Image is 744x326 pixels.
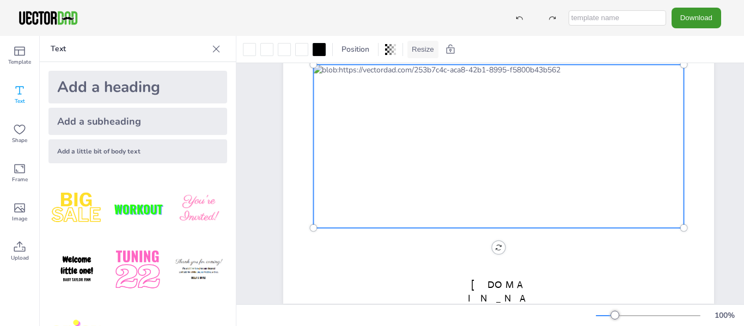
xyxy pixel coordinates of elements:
[48,71,227,103] div: Add a heading
[12,175,28,184] span: Frame
[711,310,737,321] div: 100 %
[170,181,227,237] img: BBMXfK6.png
[12,136,27,145] span: Shape
[48,108,227,135] div: Add a subheading
[339,44,371,54] span: Position
[48,181,105,237] img: style1.png
[109,181,166,237] img: XdJCRjX.png
[48,139,227,163] div: Add a little bit of body text
[109,242,166,298] img: 1B4LbXY.png
[8,58,31,66] span: Template
[407,41,438,58] button: Resize
[569,10,666,26] input: template name
[468,279,529,318] span: [DOMAIN_NAME]
[170,242,227,298] img: K4iXMrW.png
[672,8,721,28] button: Download
[11,254,29,262] span: Upload
[15,97,25,106] span: Text
[12,214,27,223] span: Image
[48,242,105,298] img: GNLDUe7.png
[51,36,208,62] p: Text
[17,10,79,26] img: VectorDad-1.png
